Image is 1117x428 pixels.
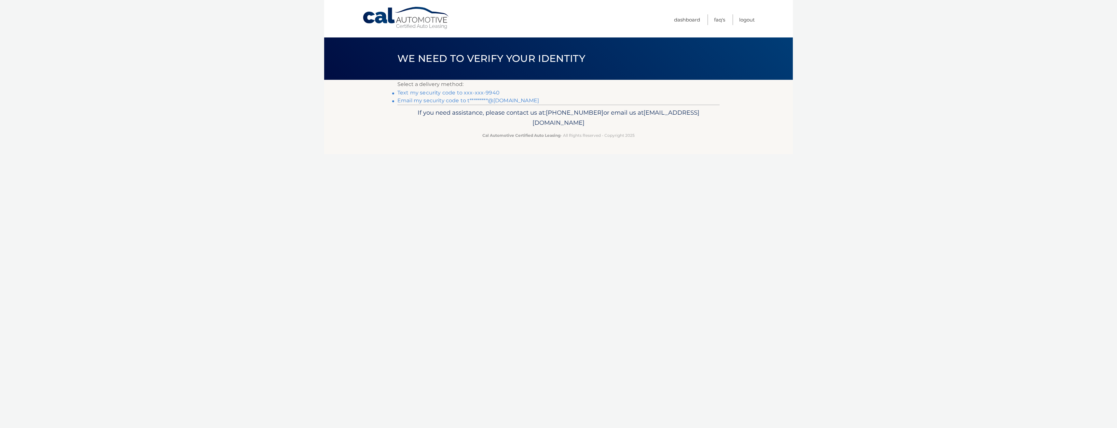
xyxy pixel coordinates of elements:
[714,14,725,25] a: FAQ's
[402,107,715,128] p: If you need assistance, please contact us at: or email us at
[397,90,500,96] a: Text my security code to xxx-xxx-9940
[482,133,560,138] strong: Cal Automotive Certified Auto Leasing
[402,132,715,139] p: - All Rights Reserved - Copyright 2025
[362,7,450,30] a: Cal Automotive
[739,14,755,25] a: Logout
[546,109,603,116] span: [PHONE_NUMBER]
[397,97,539,104] a: Email my security code to t*********@[DOMAIN_NAME]
[397,80,720,89] p: Select a delivery method:
[674,14,700,25] a: Dashboard
[397,52,585,64] span: We need to verify your identity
